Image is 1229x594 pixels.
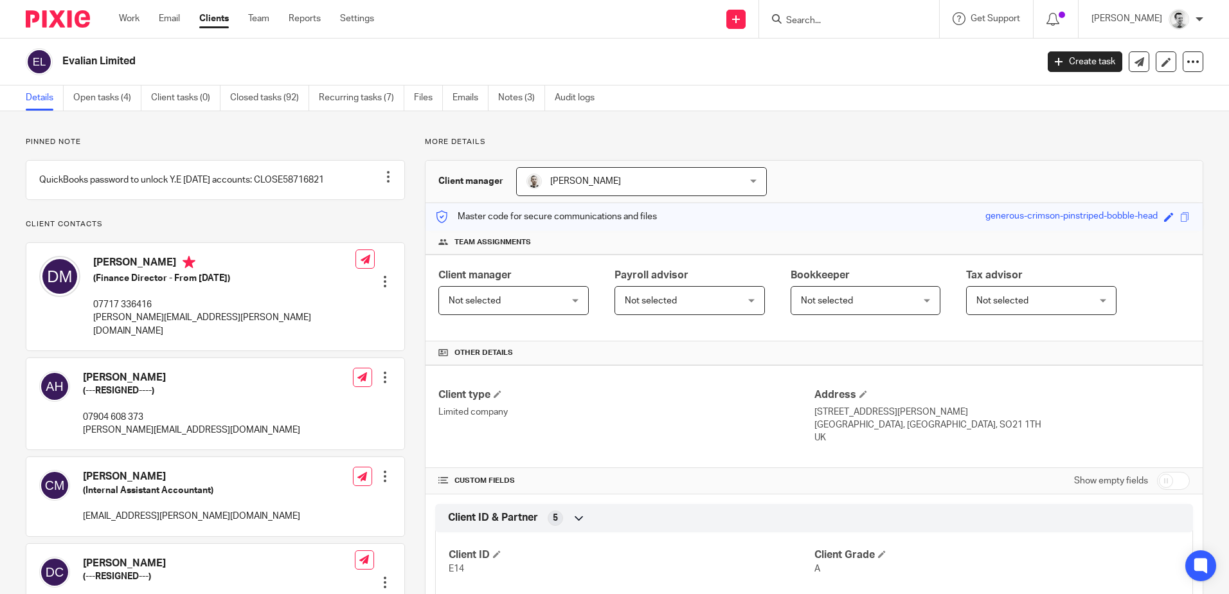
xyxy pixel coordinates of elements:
[62,55,835,68] h2: Evalian Limited
[425,137,1203,147] p: More details
[183,256,195,269] i: Primary
[93,272,355,285] h5: (Finance Director - From [DATE])
[453,85,489,111] a: Emails
[1091,12,1162,25] p: [PERSON_NAME]
[73,85,141,111] a: Open tasks (4)
[39,557,70,588] img: svg%3E
[454,348,513,358] span: Other details
[550,177,621,186] span: [PERSON_NAME]
[448,511,538,525] span: Client ID & Partner
[454,237,531,248] span: Team assignments
[801,296,853,305] span: Not selected
[814,564,820,573] span: A
[26,219,405,230] p: Client contacts
[526,174,542,189] img: PS.png
[449,564,464,573] span: E14
[814,548,1180,562] h4: Client Grade
[39,371,70,402] img: svg%3E
[83,371,300,384] h4: [PERSON_NAME]
[83,570,355,583] h5: (---RESIGNED---)
[1048,51,1122,72] a: Create task
[83,470,300,483] h4: [PERSON_NAME]
[985,210,1158,224] div: generous-crimson-pinstriped-bobble-head
[1169,9,1189,30] img: Andy_2025.jpg
[119,12,139,25] a: Work
[83,384,300,397] h5: (---RESIGNED----)
[93,311,355,337] p: [PERSON_NAME][EMAIL_ADDRESS][PERSON_NAME][DOMAIN_NAME]
[814,388,1190,402] h4: Address
[555,85,604,111] a: Audit logs
[614,270,688,280] span: Payroll advisor
[814,406,1190,419] p: [STREET_ADDRESS][PERSON_NAME]
[83,424,300,437] p: [PERSON_NAME][EMAIL_ADDRESS][DOMAIN_NAME]
[83,510,300,523] p: [EMAIL_ADDRESS][PERSON_NAME][DOMAIN_NAME]
[971,14,1020,23] span: Get Support
[83,411,300,424] p: 07904 608 373
[814,431,1190,444] p: UK
[498,85,545,111] a: Notes (3)
[248,12,269,25] a: Team
[26,137,405,147] p: Pinned note
[438,175,503,188] h3: Client manager
[814,419,1190,431] p: [GEOGRAPHIC_DATA], [GEOGRAPHIC_DATA], SO21 1TH
[625,296,677,305] span: Not selected
[199,12,229,25] a: Clients
[83,557,355,570] h4: [PERSON_NAME]
[93,298,355,311] p: 07717 336416
[39,470,70,501] img: svg%3E
[26,85,64,111] a: Details
[159,12,180,25] a: Email
[230,85,309,111] a: Closed tasks (92)
[93,256,355,272] h4: [PERSON_NAME]
[289,12,321,25] a: Reports
[340,12,374,25] a: Settings
[26,48,53,75] img: svg%3E
[966,270,1023,280] span: Tax advisor
[438,270,512,280] span: Client manager
[435,210,657,223] p: Master code for secure communications and files
[553,512,558,525] span: 5
[438,476,814,486] h4: CUSTOM FIELDS
[414,85,443,111] a: Files
[438,406,814,419] p: Limited company
[26,10,90,28] img: Pixie
[449,548,814,562] h4: Client ID
[785,15,901,27] input: Search
[449,296,501,305] span: Not selected
[319,85,404,111] a: Recurring tasks (7)
[83,484,300,497] h5: (Internal Assistant Accountant)
[1074,474,1148,487] label: Show empty fields
[438,388,814,402] h4: Client type
[976,296,1028,305] span: Not selected
[39,256,80,297] img: svg%3E
[791,270,850,280] span: Bookkeeper
[151,85,220,111] a: Client tasks (0)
